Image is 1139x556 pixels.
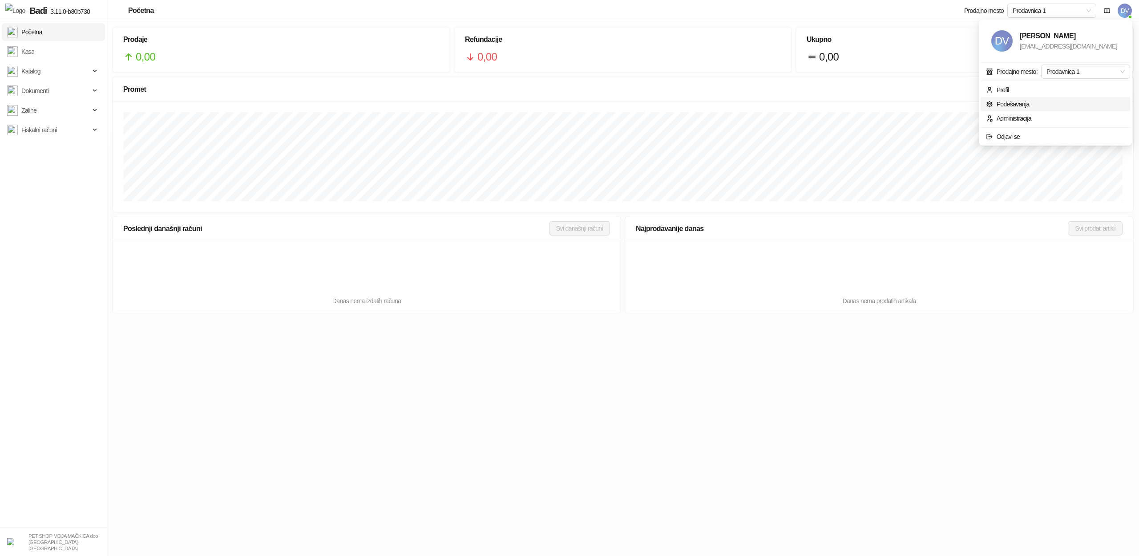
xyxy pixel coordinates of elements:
[21,101,36,119] span: Zalihe
[807,34,1123,45] h5: Ukupno
[1118,4,1132,18] span: DV
[819,49,839,65] span: 0,00
[127,296,606,306] div: Danas nema izdatih računa
[5,4,25,18] img: Logo
[123,223,549,234] div: Poslednji današnji računi
[7,43,34,61] a: Kasa
[465,34,781,45] h5: Refundacije
[964,8,1004,14] div: Prodajno mesto
[991,30,1013,52] span: DV
[1068,221,1123,235] button: Svi prodati artikli
[997,67,1038,77] div: Prodajno mesto:
[7,538,14,545] img: 64x64-companyLogo-b2da54f3-9bca-40b5-bf51-3603918ec158.png
[123,34,439,45] h5: Prodaje
[1100,4,1114,18] a: Dokumentacija
[549,221,610,235] button: Svi današnji računi
[639,296,1119,306] div: Danas nema prodatih artikala
[28,533,98,551] small: PET SHOP MOJA MAČKICA doo [GEOGRAPHIC_DATA]-[GEOGRAPHIC_DATA]
[136,49,155,65] span: 0,00
[1020,41,1119,51] div: [EMAIL_ADDRESS][DOMAIN_NAME]
[1046,65,1125,78] span: Prodavnica 1
[477,49,497,65] span: 0,00
[997,85,1009,95] div: Profil
[986,115,1031,122] a: Administracija
[123,84,1123,95] div: Promet
[128,7,154,14] div: Početna
[7,23,42,41] a: Početna
[1020,30,1119,41] div: [PERSON_NAME]
[986,101,1030,108] a: Podešavanja
[21,62,40,80] span: Katalog
[997,132,1020,142] div: Odjavi se
[30,6,47,16] span: Badi
[1013,4,1091,17] span: Prodavnica 1
[21,82,48,100] span: Dokumenti
[47,8,90,15] span: 3.11.0-b80b730
[21,121,57,139] span: Fiskalni računi
[636,223,1068,234] div: Najprodavanije danas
